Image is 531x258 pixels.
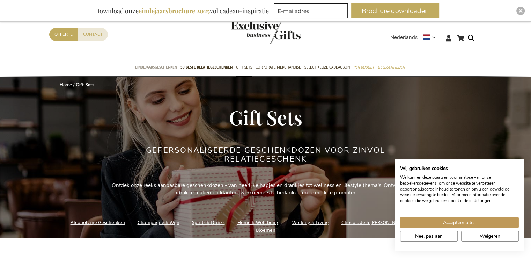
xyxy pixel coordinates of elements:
form: marketing offers and promotions [274,3,350,20]
a: Working & Living [292,218,329,227]
span: Per Budget [353,64,374,71]
a: Alcoholvrije Geschenken [71,218,125,227]
span: Weigeren [480,232,500,240]
p: We kunnen deze plaatsen voor analyse van onze bezoekersgegevens, om onze website te verbeteren, g... [400,174,519,204]
span: Gelegenheden [378,64,405,71]
span: Gift Sets [236,64,252,71]
h2: Wij gebruiken cookies [400,165,519,172]
span: Nee, pas aan [415,232,443,240]
h2: Gepersonaliseerde geschenkdozen voor zinvol relatiegeschenk [135,146,397,163]
span: Select Keuze Cadeaubon [304,64,350,71]
a: Home [60,82,72,88]
a: Chocolade & [PERSON_NAME] [341,218,407,227]
div: Download onze vol cadeau-inspiratie [92,3,272,18]
p: Ontdek onze reeks aanpasbare geschenkdozen - van heerlijke hapjes en drankjes tot wellness en lif... [109,182,423,197]
a: store logo [231,21,266,44]
a: Bloemen [256,225,275,235]
img: Close [518,9,523,13]
div: Nederlands [390,34,440,42]
strong: Gift Sets [76,82,94,88]
div: Close [516,7,525,15]
a: Contact [78,28,108,41]
img: Exclusive Business gifts logo [231,21,301,44]
span: 50 beste relatiegeschenken [180,64,233,71]
a: Offerte [49,28,78,41]
span: Gift Sets [229,104,302,130]
b: eindejaarsbrochure 2025 [139,7,210,15]
a: Champagne & Wijn [138,218,179,227]
span: Nederlands [390,34,418,42]
span: Corporate Merchandise [256,64,301,71]
a: Home & Well-being [237,218,280,227]
button: Pas cookie voorkeuren aan [400,231,458,242]
button: Brochure downloaden [351,3,439,18]
a: Spirits & Drinks [192,218,225,227]
button: Accepteer alle cookies [400,217,519,228]
span: Eindejaarsgeschenken [135,64,177,71]
button: Alle cookies weigeren [461,231,519,242]
input: E-mailadres [274,3,348,18]
span: Accepteer alles [443,219,476,226]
